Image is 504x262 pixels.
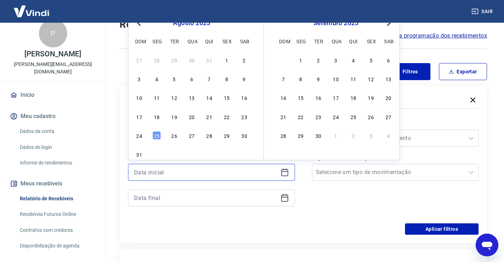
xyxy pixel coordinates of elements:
[187,56,196,64] div: Choose quarta-feira, 30 de julho de 2025
[120,17,487,32] h4: Relatório de Recebíveis
[279,93,288,102] div: Choose domingo, 14 de setembro de 2025
[152,150,161,158] div: Choose segunda-feira, 1 de setembro de 2025
[17,207,97,222] a: Recebíveis Futuros Online
[240,131,249,140] div: Choose sábado, 30 de agosto de 2025
[240,74,249,83] div: Choose sábado, 9 de agosto de 2025
[279,37,288,45] div: dom
[6,61,100,76] p: [PERSON_NAME][EMAIL_ADDRESS][DOMAIN_NAME]
[135,74,144,83] div: Choose domingo, 3 de agosto de 2025
[134,193,278,203] input: Data final
[349,56,358,64] div: Choose quinta-feira, 4 de setembro de 2025
[278,19,394,27] div: setembro 2025
[135,112,144,121] div: Choose domingo, 17 de agosto de 2025
[314,37,323,45] div: ter
[187,74,196,83] div: Choose quarta-feira, 6 de agosto de 2025
[349,93,358,102] div: Choose quinta-feira, 18 de setembro de 2025
[296,56,305,64] div: Choose segunda-feira, 1 de setembro de 2025
[135,56,144,64] div: Choose domingo, 27 de julho de 2025
[240,93,249,102] div: Choose sábado, 16 de agosto de 2025
[296,93,305,102] div: Choose segunda-feira, 15 de setembro de 2025
[314,131,323,140] div: Choose terça-feira, 30 de setembro de 2025
[135,131,144,140] div: Choose domingo, 24 de agosto de 2025
[367,112,375,121] div: Choose sexta-feira, 26 de setembro de 2025
[187,131,196,140] div: Choose quarta-feira, 27 de agosto de 2025
[296,112,305,121] div: Choose segunda-feira, 22 de setembro de 2025
[134,55,249,160] div: month 2025-08
[314,93,323,102] div: Choose terça-feira, 16 de setembro de 2025
[279,56,288,64] div: Choose domingo, 31 de agosto de 2025
[349,74,358,83] div: Choose quinta-feira, 11 de setembro de 2025
[135,37,144,45] div: dom
[296,37,305,45] div: seg
[205,37,214,45] div: qui
[205,93,214,102] div: Choose quinta-feira, 14 de agosto de 2025
[205,74,214,83] div: Choose quinta-feira, 7 de agosto de 2025
[152,112,161,121] div: Choose segunda-feira, 18 de agosto de 2025
[205,112,214,121] div: Choose quinta-feira, 21 de agosto de 2025
[384,112,393,121] div: Choose sábado, 27 de setembro de 2025
[384,19,393,27] button: Next Month
[240,37,249,45] div: sab
[332,74,340,83] div: Choose quarta-feira, 10 de setembro de 2025
[170,37,179,45] div: ter
[170,150,179,158] div: Choose terça-feira, 2 de setembro de 2025
[405,223,479,235] button: Aplicar filtros
[296,131,305,140] div: Choose segunda-feira, 29 de setembro de 2025
[439,63,487,80] button: Exportar
[170,93,179,102] div: Choose terça-feira, 12 de agosto de 2025
[367,37,375,45] div: sex
[349,37,358,45] div: qui
[170,56,179,64] div: Choose terça-feira, 29 de julho de 2025
[222,56,231,64] div: Choose sexta-feira, 1 de agosto de 2025
[279,74,288,83] div: Choose domingo, 7 de setembro de 2025
[222,74,231,83] div: Choose sexta-feira, 8 de agosto de 2025
[476,234,498,256] iframe: Botão para abrir a janela de mensagens
[152,37,161,45] div: seg
[384,131,393,140] div: Choose sábado, 4 de outubro de 2025
[135,93,144,102] div: Choose domingo, 10 de agosto de 2025
[205,150,214,158] div: Choose quinta-feira, 4 de setembro de 2025
[314,56,323,64] div: Choose terça-feira, 2 de setembro de 2025
[222,112,231,121] div: Choose sexta-feira, 22 de agosto de 2025
[8,0,54,22] img: Vindi
[384,37,393,45] div: sab
[134,19,249,27] div: agosto 2025
[152,93,161,102] div: Choose segunda-feira, 11 de agosto de 2025
[349,131,358,140] div: Choose quinta-feira, 2 de outubro de 2025
[279,112,288,121] div: Choose domingo, 21 de setembro de 2025
[134,167,278,178] input: Data inicial
[332,131,340,140] div: Choose quarta-feira, 1 de outubro de 2025
[17,191,97,206] a: Relatório de Recebíveis
[8,87,97,103] a: Início
[17,156,97,170] a: Informe de rendimentos
[240,150,249,158] div: Choose sábado, 6 de setembro de 2025
[349,112,358,121] div: Choose quinta-feira, 25 de setembro de 2025
[187,93,196,102] div: Choose quarta-feira, 13 de agosto de 2025
[382,63,430,80] button: Filtros
[24,50,81,58] p: [PERSON_NAME]
[314,112,323,121] div: Choose terça-feira, 23 de setembro de 2025
[135,150,144,158] div: Choose domingo, 31 de agosto de 2025
[240,56,249,64] div: Choose sábado, 2 de agosto de 2025
[341,32,487,40] a: Saiba como funciona a programação dos recebimentos
[222,37,231,45] div: sex
[187,112,196,121] div: Choose quarta-feira, 20 de agosto de 2025
[222,93,231,102] div: Choose sexta-feira, 15 de agosto de 2025
[17,140,97,155] a: Dados de login
[384,93,393,102] div: Choose sábado, 20 de setembro de 2025
[314,74,323,83] div: Choose terça-feira, 9 de setembro de 2025
[152,56,161,64] div: Choose segunda-feira, 28 de julho de 2025
[187,150,196,158] div: Choose quarta-feira, 3 de setembro de 2025
[384,56,393,64] div: Choose sábado, 6 de setembro de 2025
[222,150,231,158] div: Choose sexta-feira, 5 de setembro de 2025
[152,131,161,140] div: Choose segunda-feira, 25 de agosto de 2025
[470,5,496,18] button: Sair
[332,112,340,121] div: Choose quarta-feira, 24 de setembro de 2025
[205,56,214,64] div: Choose quinta-feira, 31 de julho de 2025
[205,131,214,140] div: Choose quinta-feira, 28 de agosto de 2025
[367,131,375,140] div: Choose sexta-feira, 3 de outubro de 2025
[278,55,394,140] div: month 2025-09
[152,74,161,83] div: Choose segunda-feira, 4 de agosto de 2025
[279,131,288,140] div: Choose domingo, 28 de setembro de 2025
